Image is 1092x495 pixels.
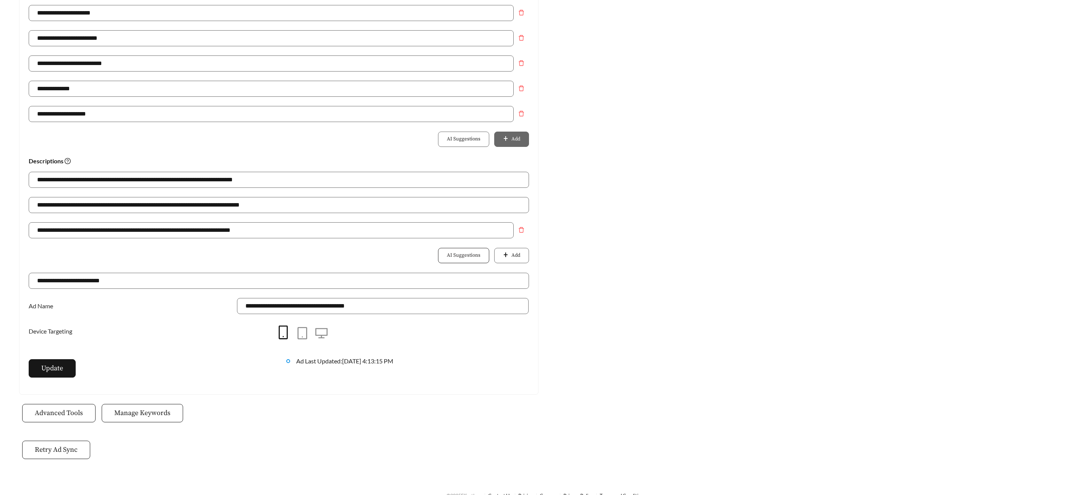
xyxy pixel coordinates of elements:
button: Manage Keywords [102,404,183,422]
button: tablet [293,324,312,343]
button: plusAdd [494,132,529,147]
span: delete [514,85,529,91]
label: Device Targeting [29,323,76,339]
label: Ad Name [29,298,57,314]
button: plusAdd [494,248,529,263]
span: desktop [315,327,328,339]
span: Retry Ad Sync [35,445,78,455]
span: delete [514,35,529,41]
span: delete [514,10,529,16]
span: Add [511,252,520,259]
span: tablet [296,327,308,339]
button: AI Suggestions [438,132,489,147]
button: Advanced Tools [22,404,96,422]
span: plus [503,252,508,258]
button: Retry Ad Sync [22,441,90,459]
span: Advanced Tools [35,408,83,418]
button: mobile [274,323,293,342]
button: AI Suggestions [438,248,489,263]
button: Remove field [514,106,529,121]
button: Remove field [514,222,529,238]
span: Manage Keywords [114,408,170,418]
strong: Descriptions [29,157,71,164]
input: Website [29,273,529,289]
button: Remove field [514,30,529,46]
span: AI Suggestions [447,252,480,259]
span: delete [514,111,529,117]
button: Remove field [514,5,529,20]
input: Ad Name [237,298,529,314]
button: Update [29,359,76,378]
div: Ad Last Updated: [DATE] 4:13:15 PM [296,357,529,375]
span: question-circle [65,158,71,164]
span: Update [41,363,63,373]
span: delete [514,227,529,233]
button: desktop [312,324,331,343]
button: Remove field [514,81,529,96]
span: mobile [276,326,290,339]
button: Remove field [514,55,529,71]
span: delete [514,60,529,66]
span: AI Suggestions [447,135,480,143]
